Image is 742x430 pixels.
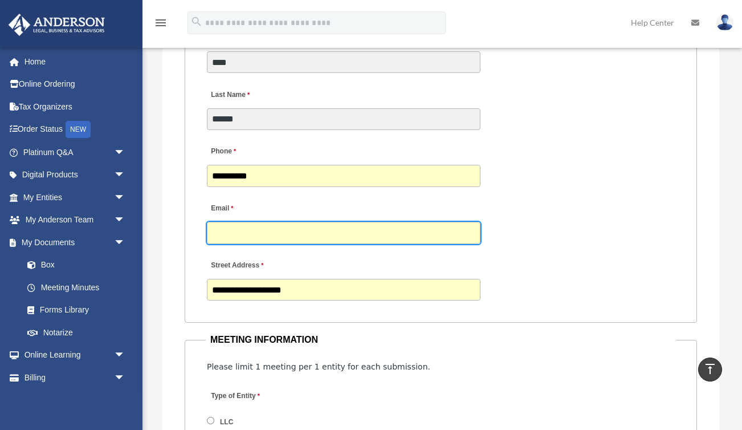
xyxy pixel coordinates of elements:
[8,209,142,232] a: My Anderson Teamarrow_drop_down
[114,231,137,254] span: arrow_drop_down
[703,362,717,376] i: vertical_align_top
[114,366,137,390] span: arrow_drop_down
[16,321,142,344] a: Notarize
[114,164,137,187] span: arrow_drop_down
[154,16,168,30] i: menu
[207,87,252,103] label: Last Name
[5,14,108,36] img: Anderson Advisors Platinum Portal
[206,332,676,348] legend: MEETING INFORMATION
[207,144,239,160] label: Phone
[207,258,315,274] label: Street Address
[8,389,142,412] a: Events Calendar
[16,299,142,322] a: Forms Library
[114,141,137,164] span: arrow_drop_down
[8,73,142,96] a: Online Ordering
[8,231,142,254] a: My Documentsarrow_drop_down
[16,254,142,277] a: Box
[190,15,203,28] i: search
[8,50,142,73] a: Home
[207,389,315,404] label: Type of Entity
[8,141,142,164] a: Platinum Q&Aarrow_drop_down
[8,95,142,118] a: Tax Organizers
[8,164,142,186] a: Digital Productsarrow_drop_down
[154,20,168,30] a: menu
[8,366,142,389] a: Billingarrow_drop_down
[114,344,137,367] span: arrow_drop_down
[16,276,137,299] a: Meeting Minutes
[114,186,137,209] span: arrow_drop_down
[207,201,236,217] label: Email
[8,118,142,141] a: Order StatusNEW
[114,209,137,232] span: arrow_drop_down
[66,121,91,138] div: NEW
[8,186,142,209] a: My Entitiesarrow_drop_down
[716,14,733,31] img: User Pic
[207,362,430,371] span: Please limit 1 meeting per 1 entity for each submission.
[8,344,142,367] a: Online Learningarrow_drop_down
[698,358,722,382] a: vertical_align_top
[217,417,238,427] label: LLC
